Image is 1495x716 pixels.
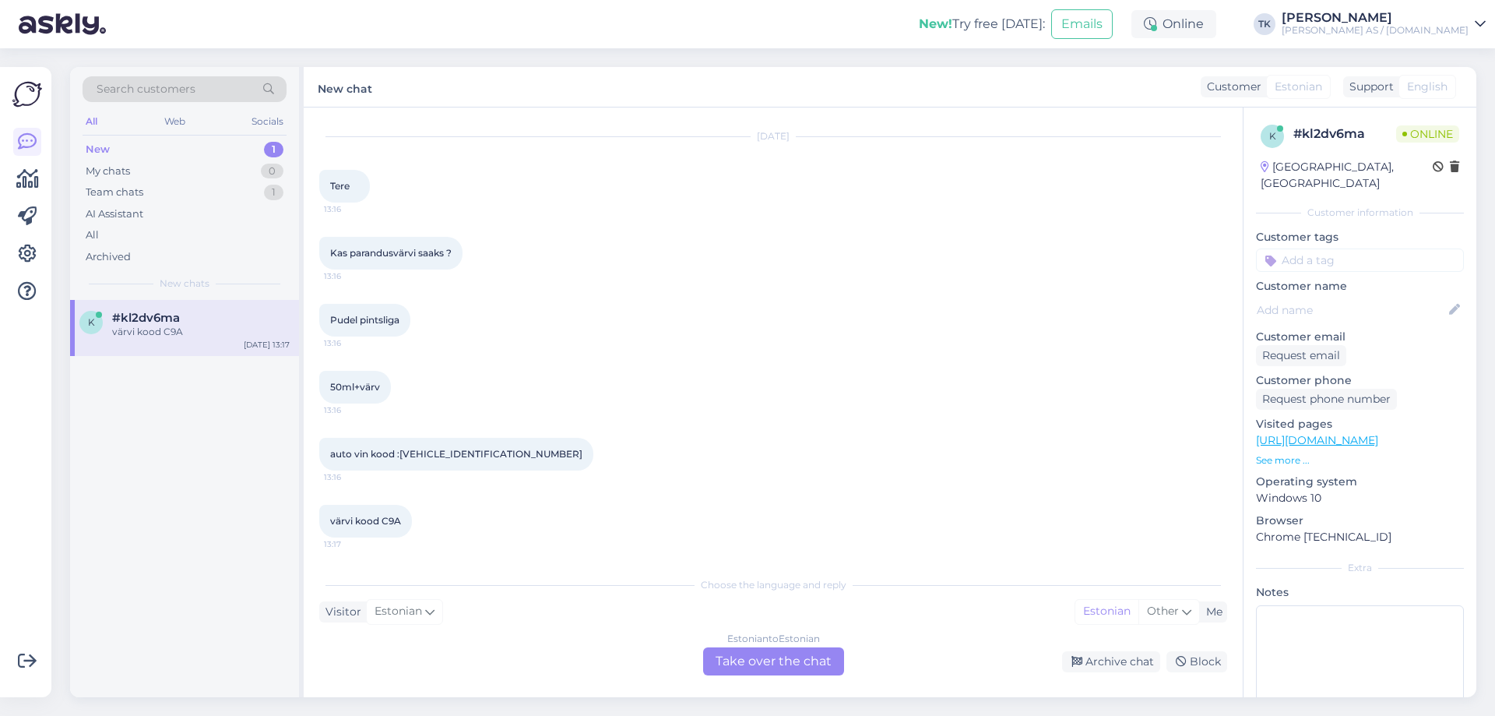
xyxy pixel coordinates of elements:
div: Choose the language and reply [319,578,1227,592]
div: My chats [86,164,130,179]
span: 13:16 [324,270,382,282]
div: All [86,227,99,243]
p: Windows 10 [1256,490,1464,506]
div: [DATE] [319,129,1227,143]
div: Online [1131,10,1216,38]
div: Take over the chat [703,647,844,675]
div: Support [1343,79,1394,95]
div: Customer information [1256,206,1464,220]
div: Archived [86,249,131,265]
span: 13:17 [324,538,382,550]
span: Search customers [97,81,195,97]
span: k [1269,130,1276,142]
p: Customer tags [1256,229,1464,245]
a: [URL][DOMAIN_NAME] [1256,433,1378,447]
div: Visitor [319,604,361,620]
div: Archive chat [1062,651,1160,672]
div: Request email [1256,345,1346,366]
div: Customer [1201,79,1261,95]
span: 13:16 [324,337,382,349]
p: Customer email [1256,329,1464,345]
span: Kas parandusvärvi saaks ? [330,247,452,259]
div: [GEOGRAPHIC_DATA], [GEOGRAPHIC_DATA] [1261,159,1433,192]
span: Pudel pintsliga [330,314,399,326]
div: # kl2dv6ma [1293,125,1396,143]
span: Tere [330,180,350,192]
p: Notes [1256,584,1464,601]
span: 50ml+värv [330,381,380,393]
div: Me [1200,604,1222,620]
span: 13:16 [324,203,382,215]
p: See more ... [1256,453,1464,467]
label: New chat [318,76,372,97]
span: k [88,316,95,328]
div: [PERSON_NAME] [1282,12,1469,24]
span: Estonian [1275,79,1322,95]
span: auto vin kood :[VEHICLE_IDENTIFICATION_NUMBER] [330,448,582,460]
span: 13:16 [324,471,382,483]
span: 13:16 [324,404,382,416]
input: Add name [1257,302,1446,319]
span: #kl2dv6ma [112,311,180,325]
div: 0 [261,164,283,179]
div: värvi kood C9A [112,325,290,339]
span: New chats [160,277,209,291]
div: Extra [1256,561,1464,575]
div: [DATE] 13:17 [244,339,290,351]
div: Web [161,111,188,132]
img: Askly Logo [12,79,42,109]
button: Emails [1051,9,1113,39]
div: 1 [264,185,283,200]
div: Try free [DATE]: [919,15,1045,34]
a: [PERSON_NAME][PERSON_NAME] AS / [DOMAIN_NAME] [1282,12,1486,37]
div: Request phone number [1256,389,1397,410]
p: Chrome [TECHNICAL_ID] [1256,529,1464,545]
p: Customer name [1256,278,1464,295]
div: TK [1254,13,1275,35]
div: 1 [264,142,283,157]
p: Operating system [1256,474,1464,490]
div: Socials [248,111,287,132]
span: English [1407,79,1448,95]
span: värvi kood C9A [330,515,401,527]
p: Customer phone [1256,372,1464,389]
div: AI Assistant [86,206,143,222]
div: Estonian to Estonian [727,632,820,646]
div: Block [1166,651,1227,672]
b: New! [919,16,952,31]
div: Team chats [86,185,143,200]
div: New [86,142,110,157]
span: Other [1147,604,1179,618]
div: Estonian [1075,600,1138,623]
p: Browser [1256,513,1464,529]
input: Add a tag [1256,249,1464,272]
p: Visited pages [1256,416,1464,432]
span: Online [1396,125,1459,143]
span: Estonian [375,603,422,620]
div: [PERSON_NAME] AS / [DOMAIN_NAME] [1282,24,1469,37]
div: All [83,111,100,132]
